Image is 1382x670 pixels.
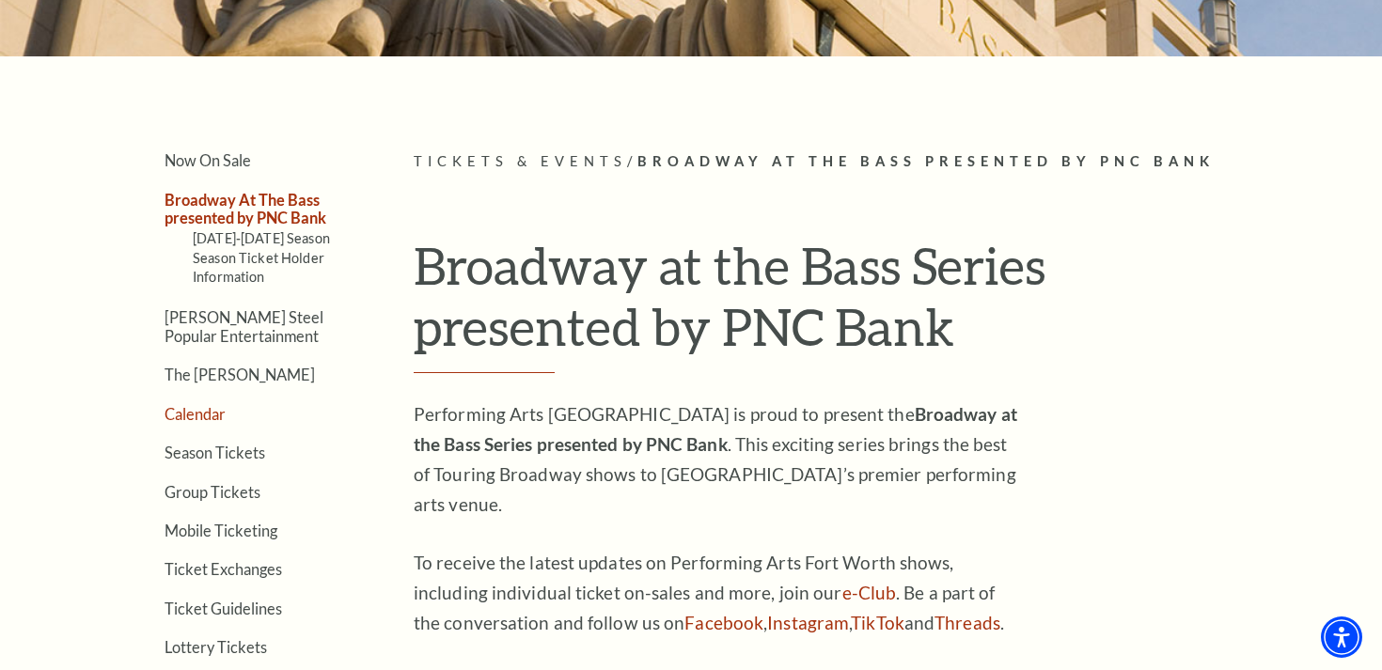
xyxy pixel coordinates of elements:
[165,191,326,226] a: Broadway At The Bass presented by PNC Bank
[767,612,849,633] a: Instagram - open in a new tab
[414,548,1025,638] p: To receive the latest updates on Performing Arts Fort Worth shows, including individual ticket on...
[165,405,226,423] a: Calendar
[193,250,324,285] a: Season Ticket Holder Information
[165,151,251,169] a: Now On Sale
[193,230,330,246] a: [DATE]-[DATE] Season
[165,638,267,656] a: Lottery Tickets
[165,522,277,539] a: Mobile Ticketing
[1321,616,1362,658] div: Accessibility Menu
[165,308,323,344] a: [PERSON_NAME] Steel Popular Entertainment
[414,403,1017,455] strong: Broadway at the Bass Series presented by PNC Bank
[414,153,627,169] span: Tickets & Events
[165,600,282,617] a: Ticket Guidelines
[637,153,1215,169] span: Broadway At The Bass presented by PNC Bank
[165,366,315,383] a: The [PERSON_NAME]
[165,483,260,501] a: Group Tickets
[684,612,763,633] a: Facebook - open in a new tab
[414,150,1274,174] p: /
[851,612,904,633] a: TikTok - open in a new tab
[414,235,1274,373] h1: Broadway at the Bass Series presented by PNC Bank
[165,444,265,461] a: Season Tickets
[934,612,1000,633] a: Threads - open in a new tab
[414,399,1025,520] p: Performing Arts [GEOGRAPHIC_DATA] is proud to present the . This exciting series brings the best ...
[165,560,282,578] a: Ticket Exchanges
[842,582,897,603] a: e-Club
